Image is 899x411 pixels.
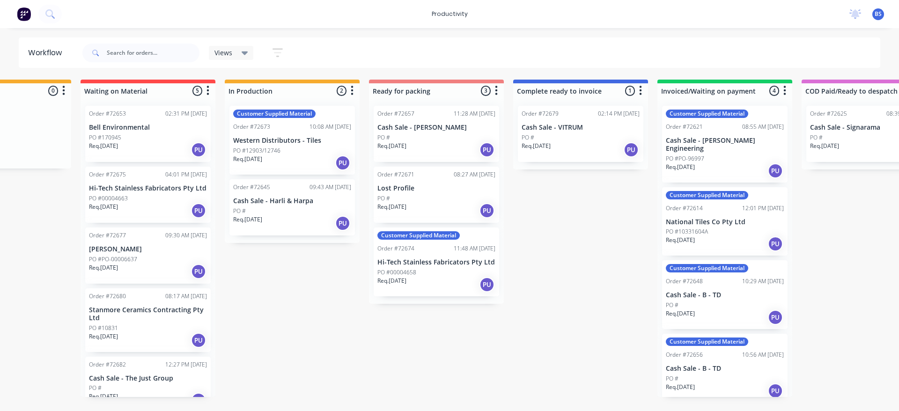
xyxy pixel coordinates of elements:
[89,110,126,118] div: Order #72653
[89,392,118,401] p: Req. [DATE]
[191,393,206,408] div: PU
[191,264,206,279] div: PU
[309,183,351,191] div: 09:43 AM [DATE]
[107,44,199,62] input: Search for orders...
[666,204,703,213] div: Order #72614
[85,167,211,223] div: Order #7267504:01 PM [DATE]Hi-Tech Stainless Fabricators Pty LtdPO #00004663Req.[DATE]PU
[374,106,499,162] div: Order #7265711:28 AM [DATE]Cash Sale - [PERSON_NAME]PO #Req.[DATE]PU
[89,255,137,264] p: PO #PO-00006637
[377,184,495,192] p: Lost Profile
[666,338,748,346] div: Customer Supplied Material
[666,374,678,383] p: PO #
[165,292,207,301] div: 08:17 AM [DATE]
[875,10,882,18] span: BS
[377,268,416,277] p: PO #00004658
[768,236,783,251] div: PU
[89,245,207,253] p: [PERSON_NAME]
[666,191,748,199] div: Customer Supplied Material
[89,264,118,272] p: Req. [DATE]
[666,163,695,171] p: Req. [DATE]
[233,147,280,155] p: PO #12903/12746
[666,110,748,118] div: Customer Supplied Material
[377,244,414,253] div: Order #72674
[89,374,207,382] p: Cash Sale - The Just Group
[522,124,640,132] p: Cash Sale - VITRUM
[233,183,270,191] div: Order #72645
[522,133,534,142] p: PO #
[89,142,118,150] p: Req. [DATE]
[85,288,211,352] div: Order #7268008:17 AM [DATE]Stanmore Ceramics Contracting Pty LtdPO #10831Req.[DATE]PU
[335,155,350,170] div: PU
[229,179,355,235] div: Order #7264509:43 AM [DATE]Cash Sale - Harli & HarpaPO #Req.[DATE]PU
[165,110,207,118] div: 02:31 PM [DATE]
[479,277,494,292] div: PU
[454,244,495,253] div: 11:48 AM [DATE]
[768,163,783,178] div: PU
[309,123,351,131] div: 10:08 AM [DATE]
[28,47,66,59] div: Workflow
[89,170,126,179] div: Order #72675
[742,204,784,213] div: 12:01 PM [DATE]
[666,228,708,236] p: PO #10331604A
[666,236,695,244] p: Req. [DATE]
[666,277,703,286] div: Order #72648
[742,351,784,359] div: 10:56 AM [DATE]
[666,291,784,299] p: Cash Sale - B - TD
[662,334,788,403] div: Customer Supplied MaterialOrder #7265610:56 AM [DATE]Cash Sale - B - TDPO #Req.[DATE]PU
[479,203,494,218] div: PU
[89,133,121,142] p: PO #170945
[377,133,390,142] p: PO #
[89,384,102,392] p: PO #
[810,110,847,118] div: Order #72625
[522,142,551,150] p: Req. [DATE]
[624,142,639,157] div: PU
[810,142,839,150] p: Req. [DATE]
[191,203,206,218] div: PU
[768,383,783,398] div: PU
[662,260,788,329] div: Customer Supplied MaterialOrder #7264810:29 AM [DATE]Cash Sale - B - TDPO #Req.[DATE]PU
[666,264,748,272] div: Customer Supplied Material
[85,106,211,162] div: Order #7265302:31 PM [DATE]Bell EnvironmentalPO #170945Req.[DATE]PU
[377,142,406,150] p: Req. [DATE]
[377,258,495,266] p: Hi-Tech Stainless Fabricators Pty Ltd
[89,332,118,341] p: Req. [DATE]
[214,48,232,58] span: Views
[427,7,472,21] div: productivity
[165,170,207,179] div: 04:01 PM [DATE]
[191,142,206,157] div: PU
[233,207,246,215] p: PO #
[89,203,118,211] p: Req. [DATE]
[233,123,270,131] div: Order #72673
[454,170,495,179] div: 08:27 AM [DATE]
[377,231,460,240] div: Customer Supplied Material
[165,360,207,369] div: 12:27 PM [DATE]
[191,333,206,348] div: PU
[89,231,126,240] div: Order #72677
[666,351,703,359] div: Order #72656
[666,365,784,373] p: Cash Sale - B - TD
[666,218,784,226] p: National Tiles Co Pty Ltd
[377,124,495,132] p: Cash Sale - [PERSON_NAME]
[89,184,207,192] p: Hi-Tech Stainless Fabricators Pty Ltd
[89,324,118,332] p: PO #10831
[666,309,695,318] p: Req. [DATE]
[377,194,390,203] p: PO #
[165,231,207,240] div: 09:30 AM [DATE]
[233,110,316,118] div: Customer Supplied Material
[666,154,704,163] p: PO #PO-96997
[229,106,355,175] div: Customer Supplied MaterialOrder #7267310:08 AM [DATE]Western Distributors - TilesPO #12903/12746R...
[233,197,351,205] p: Cash Sale - Harli & Harpa
[666,137,784,153] p: Cash Sale - [PERSON_NAME] Engineering
[662,106,788,183] div: Customer Supplied MaterialOrder #7262108:55 AM [DATE]Cash Sale - [PERSON_NAME] EngineeringPO #PO-...
[374,167,499,223] div: Order #7267108:27 AM [DATE]Lost ProfilePO #Req.[DATE]PU
[666,383,695,391] p: Req. [DATE]
[666,123,703,131] div: Order #72621
[374,228,499,296] div: Customer Supplied MaterialOrder #7267411:48 AM [DATE]Hi-Tech Stainless Fabricators Pty LtdPO #000...
[89,124,207,132] p: Bell Environmental
[335,216,350,231] div: PU
[89,194,128,203] p: PO #00004663
[768,310,783,325] div: PU
[85,228,211,284] div: Order #7267709:30 AM [DATE][PERSON_NAME]PO #PO-00006637Req.[DATE]PU
[598,110,640,118] div: 02:14 PM [DATE]
[377,170,414,179] div: Order #72671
